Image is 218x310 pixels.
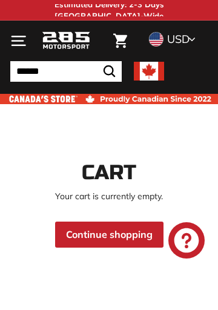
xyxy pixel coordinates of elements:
img: Logo_285_Motorsport_areodynamics_components [42,30,90,51]
input: Search [10,61,122,82]
span: USD [167,32,190,46]
a: Cart [107,24,133,58]
p: Your cart is currently empty. [10,190,208,203]
h1: Cart [10,162,208,184]
inbox-online-store-chat: Shopify online store chat [165,222,208,262]
a: Continue shopping [55,222,163,248]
